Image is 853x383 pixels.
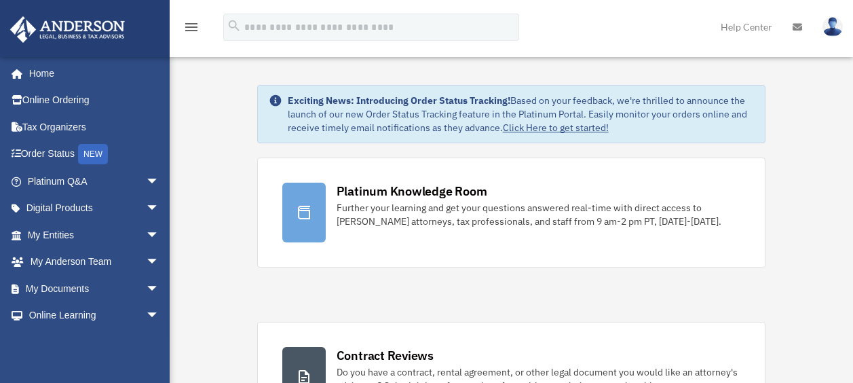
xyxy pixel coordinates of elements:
div: Contract Reviews [337,347,434,364]
a: Order StatusNEW [10,141,180,168]
span: arrow_drop_down [146,195,173,223]
a: Online Learningarrow_drop_down [10,302,180,329]
span: arrow_drop_down [146,221,173,249]
div: Based on your feedback, we're thrilled to announce the launch of our new Order Status Tracking fe... [288,94,755,134]
span: arrow_drop_down [146,329,173,357]
a: Online Ordering [10,87,180,114]
a: My Anderson Teamarrow_drop_down [10,249,180,276]
img: User Pic [822,17,843,37]
a: Billingarrow_drop_down [10,329,180,356]
a: My Documentsarrow_drop_down [10,275,180,302]
strong: Exciting News: Introducing Order Status Tracking! [288,94,510,107]
div: NEW [78,144,108,164]
span: arrow_drop_down [146,275,173,303]
a: Digital Productsarrow_drop_down [10,195,180,222]
div: Platinum Knowledge Room [337,183,487,200]
a: Tax Organizers [10,113,180,141]
a: Home [10,60,173,87]
img: Anderson Advisors Platinum Portal [6,16,129,43]
a: Platinum Q&Aarrow_drop_down [10,168,180,195]
a: My Entitiesarrow_drop_down [10,221,180,249]
i: menu [183,19,200,35]
i: search [227,18,242,33]
div: Further your learning and get your questions answered real-time with direct access to [PERSON_NAM... [337,201,741,228]
a: menu [183,24,200,35]
a: Platinum Knowledge Room Further your learning and get your questions answered real-time with dire... [257,158,766,268]
span: arrow_drop_down [146,302,173,330]
a: Click Here to get started! [503,122,609,134]
span: arrow_drop_down [146,168,173,196]
span: arrow_drop_down [146,249,173,276]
